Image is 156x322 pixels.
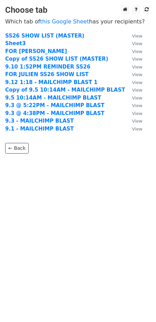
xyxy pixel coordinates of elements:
[5,48,67,54] a: FOR [PERSON_NAME]
[5,126,74,132] a: 9.1 - MAILCHIMP BLAST
[5,56,108,62] a: Copy of SS26 SHOW LIST (MASTER)
[125,48,142,54] a: View
[5,102,105,108] a: 9.3 @ 5:22PM - MAILCHIMP BLAST
[125,40,142,46] a: View
[132,49,142,54] small: View
[132,103,142,108] small: View
[125,56,142,62] a: View
[125,102,142,108] a: View
[132,126,142,132] small: View
[132,33,142,39] small: View
[5,110,105,116] a: 9.3 @ 4:38PM - MAILCHIMP BLAST
[132,111,142,116] small: View
[125,64,142,70] a: View
[5,118,74,124] a: 9.3 - MAILCHIMP BLAST
[5,143,29,154] a: ← Back
[5,64,90,70] a: 9.10 1:52PM REMINDER SS26
[132,56,142,62] small: View
[132,80,142,85] small: View
[5,79,97,85] a: 9.12 1:18 - MAILCHIMP BLAST 1
[125,118,142,124] a: View
[5,87,125,93] a: Copy of 9.5 10:14AM - MAILCHIMP BLAST
[132,41,142,46] small: View
[5,40,26,46] a: Sheet3
[5,33,84,39] a: SS26 SHOW LIST (MASTER)
[125,87,142,93] a: View
[132,87,142,93] small: View
[5,18,151,25] p: Which tab of has your recipients?
[5,95,101,101] a: 9.5 10:14AM - MAILCHIMP BLAST
[40,18,89,25] a: this Google Sheet
[132,64,142,70] small: View
[132,95,142,101] small: View
[125,79,142,85] a: View
[125,71,142,77] a: View
[125,95,142,101] a: View
[125,126,142,132] a: View
[132,118,142,124] small: View
[125,33,142,39] a: View
[125,110,142,116] a: View
[5,71,89,77] a: FOR JULIEN SS26 SHOW LIST
[5,5,151,15] h3: Choose tab
[132,72,142,77] small: View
